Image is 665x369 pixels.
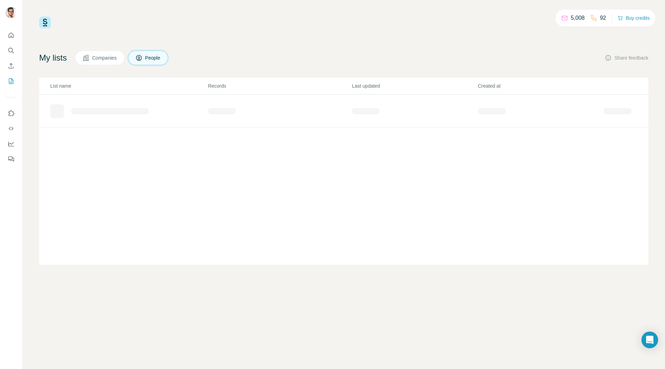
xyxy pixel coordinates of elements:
[6,153,17,165] button: Feedback
[6,7,17,18] img: Avatar
[6,122,17,135] button: Use Surfe API
[571,14,585,22] p: 5,008
[145,54,161,61] span: People
[618,13,650,23] button: Buy credits
[600,14,606,22] p: 92
[6,60,17,72] button: Enrich CSV
[6,138,17,150] button: Dashboard
[39,17,51,28] img: Surfe Logo
[6,44,17,57] button: Search
[6,29,17,42] button: Quick start
[605,54,648,61] button: Share feedback
[478,82,603,89] p: Created at
[352,82,477,89] p: Last updated
[208,82,351,89] p: Records
[641,332,658,348] div: Open Intercom Messenger
[6,107,17,120] button: Use Surfe on LinkedIn
[50,82,207,89] p: List name
[6,75,17,87] button: My lists
[39,52,67,63] h4: My lists
[92,54,117,61] span: Companies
